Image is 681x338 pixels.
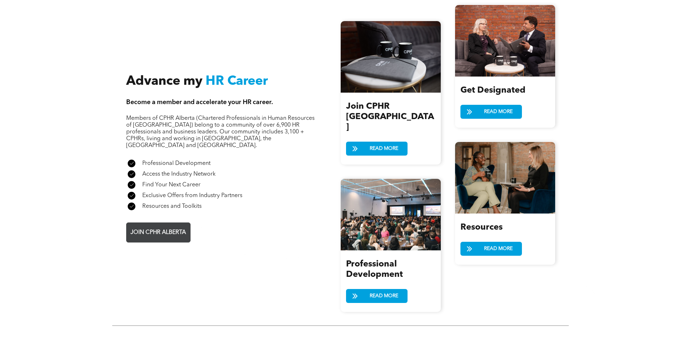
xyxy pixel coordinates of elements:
[142,161,211,166] span: Professional Development
[367,289,401,303] span: READ MORE
[206,75,268,88] span: HR Career
[126,116,315,148] span: Members of CPHR Alberta (Chartered Professionals in Human Resources of [GEOGRAPHIC_DATA]) belong ...
[126,222,191,243] a: JOIN CPHR ALBERTA
[482,105,515,118] span: READ MORE
[346,289,408,303] a: READ MORE
[126,75,202,88] span: Advance my
[346,102,434,132] span: Join CPHR [GEOGRAPHIC_DATA]
[142,204,202,209] span: Resources and Toolkits
[142,193,242,199] span: Exclusive Offers from Industry Partners
[460,242,522,256] a: READ MORE
[460,86,525,95] span: Get Designated
[142,171,216,177] span: Access the Industry Network
[128,226,188,240] span: JOIN CPHR ALBERTA
[367,142,401,155] span: READ MORE
[346,260,403,279] span: Professional Development
[142,182,201,188] span: Find Your Next Career
[460,223,503,232] span: Resources
[460,105,522,119] a: READ MORE
[482,242,515,255] span: READ MORE
[346,142,408,156] a: READ MORE
[126,99,273,106] span: Become a member and accelerate your HR career.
